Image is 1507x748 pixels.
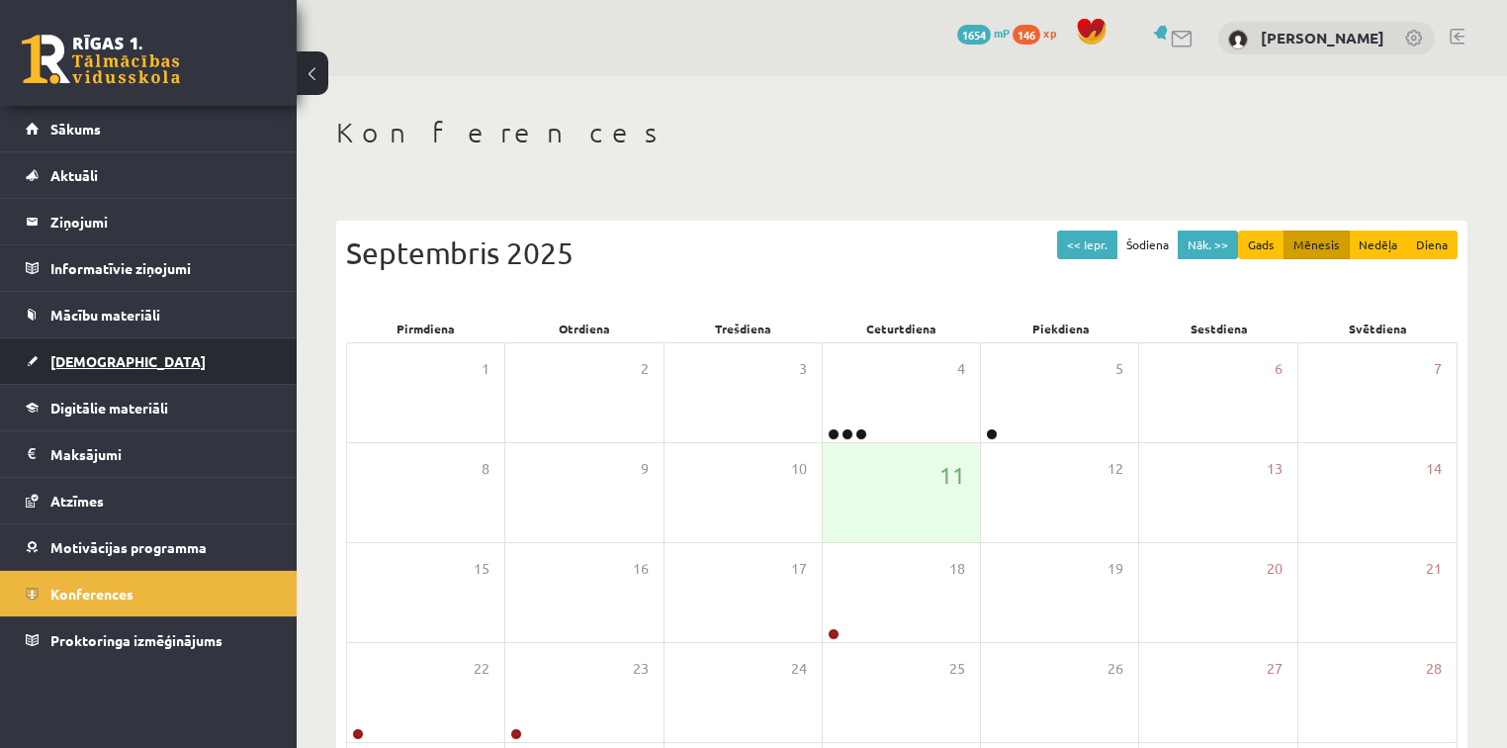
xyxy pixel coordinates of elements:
[1426,658,1442,680] span: 28
[1178,231,1238,259] button: Nāk. >>
[26,152,272,198] a: Aktuāli
[346,315,505,342] div: Pirmdiena
[1043,25,1056,41] span: xp
[482,358,489,380] span: 1
[26,431,272,477] a: Maksājumi
[1140,315,1299,342] div: Sestdiena
[22,35,180,84] a: Rīgas 1. Tālmācības vidusskola
[1116,231,1179,259] button: Šodiena
[1267,458,1283,480] span: 13
[957,358,965,380] span: 4
[50,199,272,244] legend: Ziņojumi
[1115,358,1123,380] span: 5
[1426,558,1442,580] span: 21
[26,199,272,244] a: Ziņojumi
[791,658,807,680] span: 24
[1238,231,1285,259] button: Gads
[1275,358,1283,380] span: 6
[1013,25,1040,45] span: 146
[1349,231,1407,259] button: Nedēļa
[50,399,168,417] span: Digitālie materiāli
[1013,25,1066,41] a: 146 xp
[641,358,649,380] span: 2
[50,352,206,370] span: [DEMOGRAPHIC_DATA]
[1108,558,1123,580] span: 19
[1298,315,1458,342] div: Svētdiena
[26,571,272,616] a: Konferences
[1108,658,1123,680] span: 26
[1267,658,1283,680] span: 27
[1057,231,1117,259] button: << Iepr.
[50,538,207,556] span: Motivācijas programma
[1284,231,1350,259] button: Mēnesis
[26,106,272,151] a: Sākums
[26,245,272,291] a: Informatīvie ziņojumi
[939,458,965,492] span: 11
[26,338,272,384] a: [DEMOGRAPHIC_DATA]
[1261,28,1384,47] a: [PERSON_NAME]
[50,166,98,184] span: Aktuāli
[336,116,1467,149] h1: Konferences
[346,231,1458,275] div: Septembris 2025
[505,315,665,342] div: Otrdiena
[949,558,965,580] span: 18
[50,585,133,603] span: Konferences
[664,315,823,342] div: Trešdiena
[50,631,222,649] span: Proktoringa izmēģinājums
[50,245,272,291] legend: Informatīvie ziņojumi
[1108,458,1123,480] span: 12
[641,458,649,480] span: 9
[50,431,272,477] legend: Maksājumi
[50,492,104,510] span: Atzīmes
[26,292,272,337] a: Mācību materiāli
[1434,358,1442,380] span: 7
[474,658,489,680] span: 22
[994,25,1010,41] span: mP
[474,558,489,580] span: 15
[1426,458,1442,480] span: 14
[957,25,1010,41] a: 1654 mP
[949,658,965,680] span: 25
[26,385,272,430] a: Digitālie materiāli
[26,478,272,523] a: Atzīmes
[957,25,991,45] span: 1654
[26,524,272,570] a: Motivācijas programma
[1228,30,1248,49] img: Viktorija Bērziņa
[50,120,101,138] span: Sākums
[791,558,807,580] span: 17
[981,315,1140,342] div: Piekdiena
[1267,558,1283,580] span: 20
[799,358,807,380] span: 3
[50,306,160,324] span: Mācību materiāli
[633,558,649,580] span: 16
[1406,231,1458,259] button: Diena
[482,458,489,480] span: 8
[26,617,272,663] a: Proktoringa izmēģinājums
[633,658,649,680] span: 23
[791,458,807,480] span: 10
[823,315,982,342] div: Ceturtdiena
